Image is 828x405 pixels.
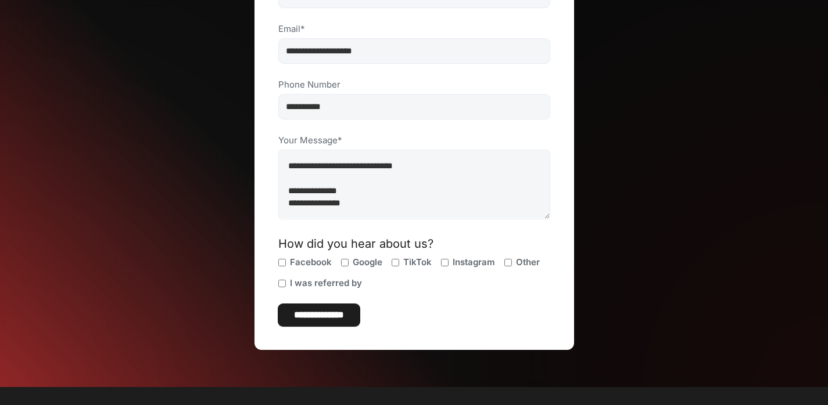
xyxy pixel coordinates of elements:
span: TikTok [403,256,432,268]
span: Other [516,256,540,268]
span: Google [353,256,382,268]
input: Google [341,259,349,266]
div: How did you hear about us? [278,238,550,249]
label: Phone Number [278,79,550,91]
input: Instagram [441,259,449,266]
span: Instagram [453,256,495,268]
input: Other [504,259,512,266]
label: Your Message* [278,135,550,146]
input: Facebook [278,259,286,266]
label: Email* [278,23,550,35]
span: I was referred by [290,277,362,289]
input: I was referred by [278,280,286,287]
span: Facebook [290,256,332,268]
input: TikTok [392,259,399,266]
